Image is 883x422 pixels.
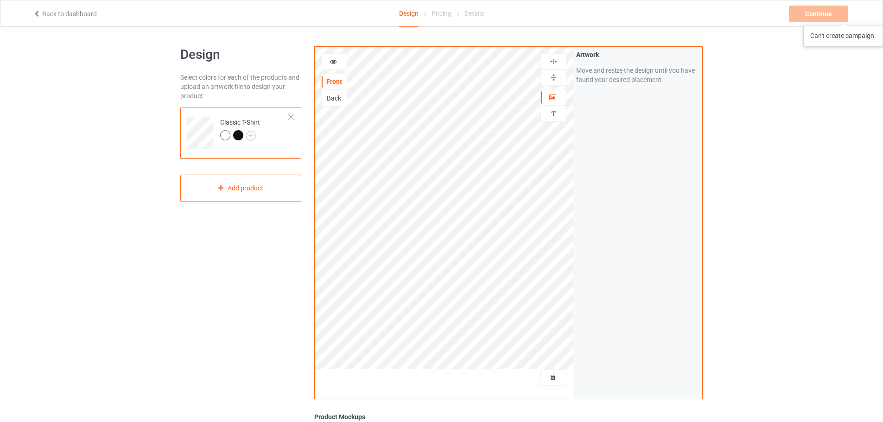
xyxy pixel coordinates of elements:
[576,50,699,59] div: Artwork
[322,94,347,103] div: Back
[246,131,256,141] img: svg+xml;base64,PD94bWwgdmVyc2lvbj0iMS4wIiBlbmNvZGluZz0iVVRGLTgiPz4KPHN2ZyB3aWR0aD0iMjJweCIgaGVpZ2...
[220,118,260,140] div: Classic T-Shirt
[549,57,558,66] img: svg%3E%0A
[399,0,419,27] div: Design
[549,73,558,82] img: svg%3E%0A
[322,77,347,86] div: Front
[180,175,301,202] div: Add product
[810,32,876,39] div: Can't create campaign.
[314,412,703,422] div: Product Mockups
[464,0,484,26] div: Details
[432,0,451,26] div: Pricing
[180,46,301,63] h1: Design
[549,109,558,118] img: svg%3E%0A
[180,73,301,101] div: Select colors for each of the products and upload an artwork file to design your product.
[576,66,699,84] div: Move and resize the design until you have found your desired placement
[33,10,97,18] a: Back to dashboard
[180,107,301,159] div: Classic T-Shirt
